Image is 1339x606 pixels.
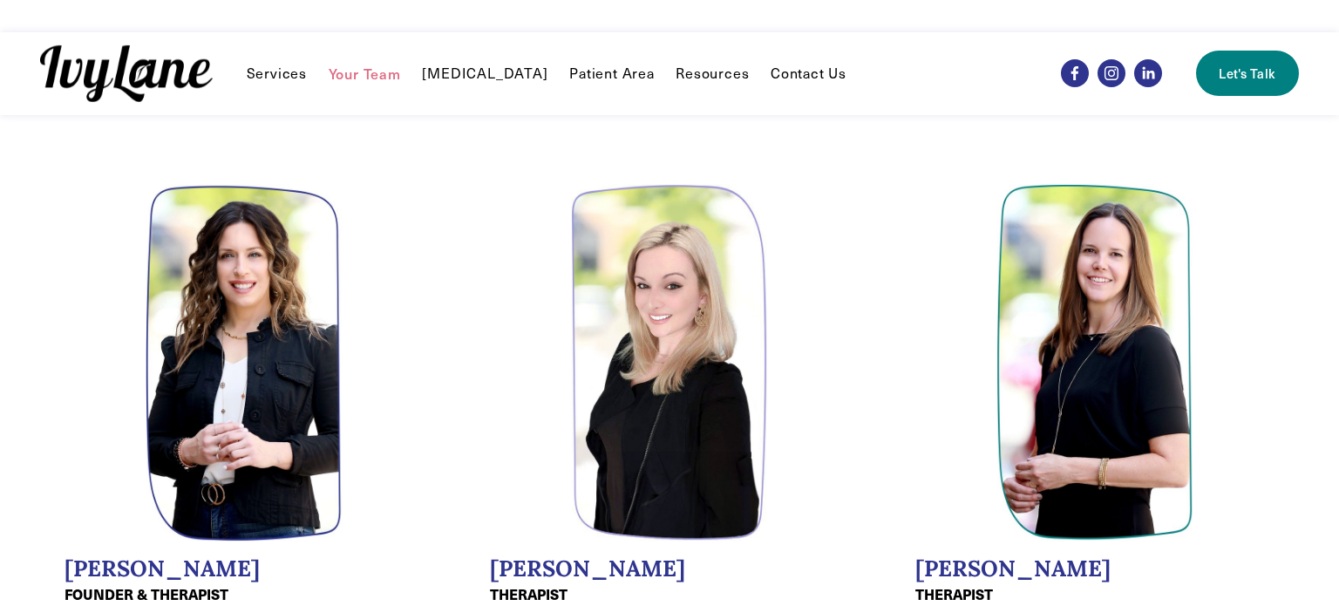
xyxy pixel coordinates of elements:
a: Contact Us [771,63,846,84]
h2: [PERSON_NAME] [65,555,424,582]
span: Resources [676,65,749,83]
a: [MEDICAL_DATA] [422,63,547,84]
a: LinkedIn [1134,59,1162,87]
a: Instagram [1098,59,1125,87]
img: Headshot of Jodi Kautz, LSW, EMDR, TYPE 73, LCSW. Jodi is a therapist at Ivy Lane Counseling. [996,184,1193,541]
strong: FOUNDER & THERAPIST [65,584,228,604]
a: folder dropdown [247,63,307,84]
a: Patient Area [569,63,655,84]
a: Your Team [329,63,401,84]
span: Services [247,65,307,83]
a: folder dropdown [676,63,749,84]
h2: [PERSON_NAME] [490,555,849,582]
img: Headshot of Wendy Pawelski, LCPC, CADC, EMDR, CCTP. Wendy is a founder oft Ivy Lane Counseling [146,184,343,541]
img: Ivy Lane Counseling &mdash; Therapy that works for you [40,45,213,102]
h2: [PERSON_NAME] [915,555,1274,582]
strong: THERAPIST [490,584,568,604]
strong: THERAPIST [915,584,993,604]
a: Facebook [1061,59,1089,87]
img: Headshot of Jessica Wilkiel, LCPC, EMDR. Meghan is a therapist at Ivy Lane Counseling. [571,184,769,541]
a: Let's Talk [1196,51,1299,96]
